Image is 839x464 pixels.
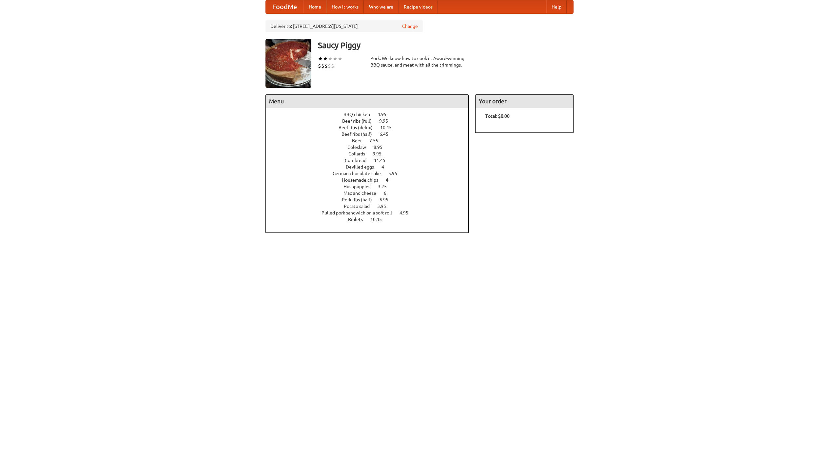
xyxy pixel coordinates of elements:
a: FoodMe [266,0,303,13]
span: 5.95 [388,171,404,176]
h4: Menu [266,95,468,108]
a: Cornbread 11.45 [345,158,398,163]
span: 3.95 [377,204,393,209]
span: BBQ chicken [343,112,377,117]
b: Total: $0.00 [485,113,510,119]
span: 3.25 [378,184,393,189]
span: Mac and cheese [343,191,383,196]
a: How it works [326,0,364,13]
span: Riblets [348,217,369,222]
a: Housemade chips 4 [342,177,400,183]
h3: Saucy Piggy [318,39,574,52]
span: 4.95 [378,112,393,117]
span: Housemade chips [342,177,385,183]
a: Beef ribs (full) 9.95 [342,118,400,124]
span: Pulled pork sandwich on a soft roll [322,210,399,215]
span: German chocolate cake [333,171,387,176]
img: angular.jpg [265,39,311,88]
span: Cornbread [345,158,373,163]
div: Pork. We know how to cook it. Award-winning BBQ sauce, and meat with all the trimmings. [370,55,469,68]
span: Hushpuppies [343,184,377,189]
span: 10.45 [370,217,388,222]
span: Beef ribs (full) [342,118,378,124]
a: BBQ chicken 4.95 [343,112,399,117]
li: $ [328,62,331,70]
span: Beef ribs (delux) [339,125,379,130]
span: Beef ribs (half) [341,131,379,137]
span: Pork ribs (half) [342,197,379,202]
span: 9.95 [373,151,388,156]
span: 6.45 [380,131,395,137]
a: Who we are [364,0,399,13]
span: 11.45 [374,158,392,163]
a: Beer 7.55 [352,138,390,143]
span: 10.45 [380,125,398,130]
span: 9.95 [379,118,395,124]
li: ★ [318,55,323,62]
span: 8.95 [374,145,389,150]
a: Change [402,23,418,30]
a: Coleslaw 8.95 [347,145,395,150]
a: Pulled pork sandwich on a soft roll 4.95 [322,210,420,215]
a: Devilled eggs 4 [346,164,396,170]
span: Beer [352,138,368,143]
span: 6.95 [380,197,395,202]
span: Collards [348,151,372,156]
span: 4 [381,164,391,170]
span: Coleslaw [347,145,373,150]
span: 6 [384,191,393,196]
a: Recipe videos [399,0,438,13]
li: ★ [333,55,338,62]
a: Pork ribs (half) 6.95 [342,197,400,202]
span: 4 [386,177,395,183]
a: Riblets 10.45 [348,217,394,222]
li: $ [324,62,328,70]
li: $ [318,62,321,70]
li: $ [321,62,324,70]
a: Collards 9.95 [348,151,394,156]
a: Hushpuppies 3.25 [343,184,399,189]
li: $ [331,62,334,70]
a: Beef ribs (delux) 10.45 [339,125,404,130]
a: Beef ribs (half) 6.45 [341,131,400,137]
div: Deliver to: [STREET_ADDRESS][US_STATE] [265,20,423,32]
li: ★ [338,55,342,62]
a: Potato salad 3.95 [344,204,398,209]
li: ★ [328,55,333,62]
span: Potato salad [344,204,376,209]
li: ★ [323,55,328,62]
span: 7.55 [369,138,385,143]
span: 4.95 [400,210,415,215]
a: Help [546,0,567,13]
a: Mac and cheese 6 [343,191,399,196]
a: German chocolate cake 5.95 [333,171,409,176]
a: Home [303,0,326,13]
h4: Your order [476,95,573,108]
span: Devilled eggs [346,164,380,170]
